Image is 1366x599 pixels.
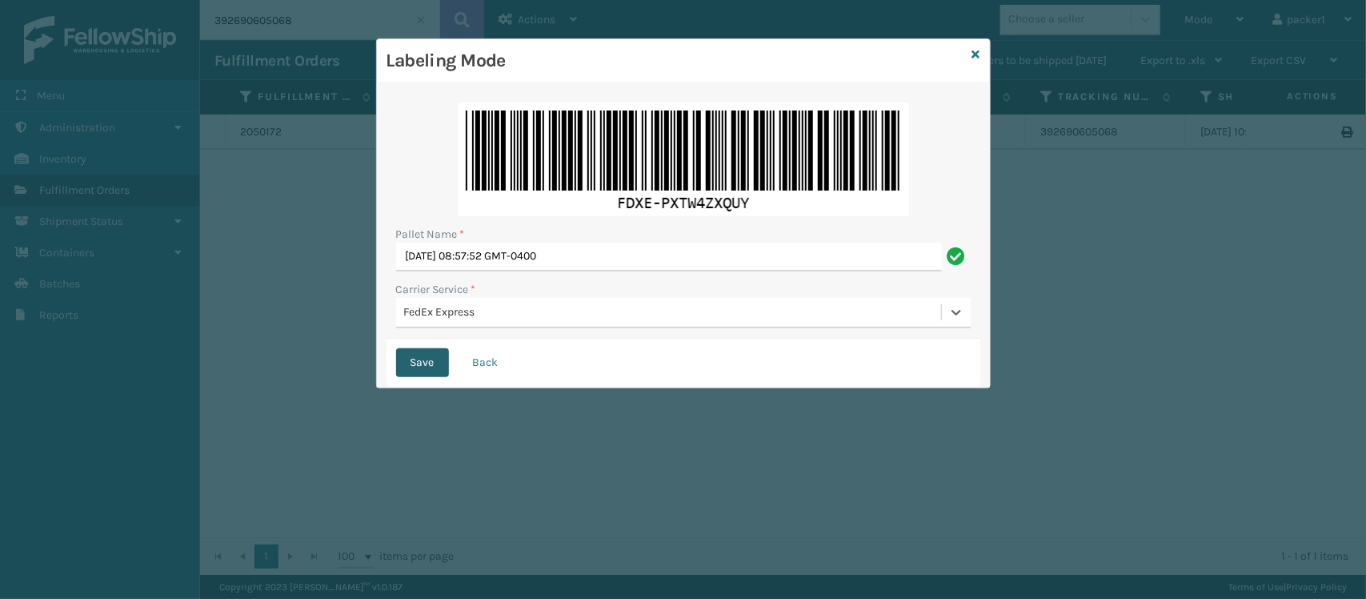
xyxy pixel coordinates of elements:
button: Back [459,348,513,377]
button: Save [396,348,449,377]
label: Pallet Name [396,226,465,243]
img: iSLJXAAAABklEQVQDAEZDjFsRTgAtAAAAAElFTkSuQmCC [458,103,909,216]
label: Carrier Service [396,281,476,298]
h3: Labeling Mode [387,49,966,73]
div: FedEx Express [404,304,943,321]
